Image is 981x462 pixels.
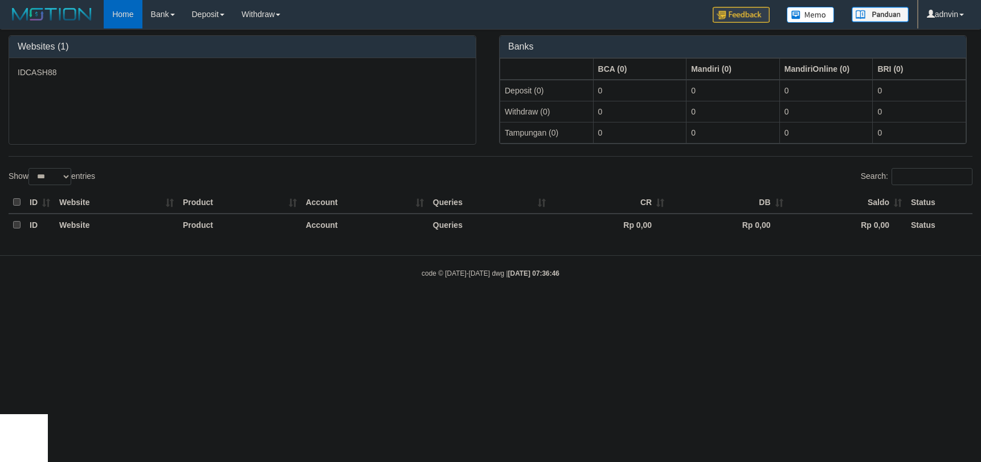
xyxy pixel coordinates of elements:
[428,191,550,214] th: Queries
[787,7,835,23] img: Button%20Memo.svg
[550,214,669,236] th: Rp 0,00
[779,58,873,80] th: Group: activate to sort column ascending
[428,214,550,236] th: Queries
[18,42,467,52] h3: Websites (1)
[25,191,55,214] th: ID
[593,101,686,122] td: 0
[500,58,594,80] th: Group: activate to sort column ascending
[788,191,906,214] th: Saldo
[28,168,71,185] select: Showentries
[686,58,780,80] th: Group: activate to sort column ascending
[593,122,686,143] td: 0
[550,191,669,214] th: CR
[55,214,178,236] th: Website
[500,101,594,122] td: Withdraw (0)
[779,80,873,101] td: 0
[593,80,686,101] td: 0
[873,101,966,122] td: 0
[301,214,428,236] th: Account
[892,168,972,185] input: Search:
[508,42,958,52] h3: Banks
[593,58,686,80] th: Group: activate to sort column ascending
[873,122,966,143] td: 0
[178,191,301,214] th: Product
[873,80,966,101] td: 0
[906,191,972,214] th: Status
[55,191,178,214] th: Website
[873,58,966,80] th: Group: activate to sort column ascending
[852,7,909,22] img: panduan.png
[779,101,873,122] td: 0
[9,168,95,185] label: Show entries
[301,191,428,214] th: Account
[18,67,467,78] p: IDCASH88
[686,122,780,143] td: 0
[861,168,972,185] label: Search:
[500,122,594,143] td: Tampungan (0)
[9,6,95,23] img: MOTION_logo.png
[713,7,770,23] img: Feedback.jpg
[669,191,787,214] th: DB
[500,80,594,101] td: Deposit (0)
[686,80,780,101] td: 0
[686,101,780,122] td: 0
[25,214,55,236] th: ID
[178,214,301,236] th: Product
[669,214,787,236] th: Rp 0,00
[508,269,559,277] strong: [DATE] 07:36:46
[788,214,906,236] th: Rp 0,00
[779,122,873,143] td: 0
[906,214,972,236] th: Status
[422,269,559,277] small: code © [DATE]-[DATE] dwg |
